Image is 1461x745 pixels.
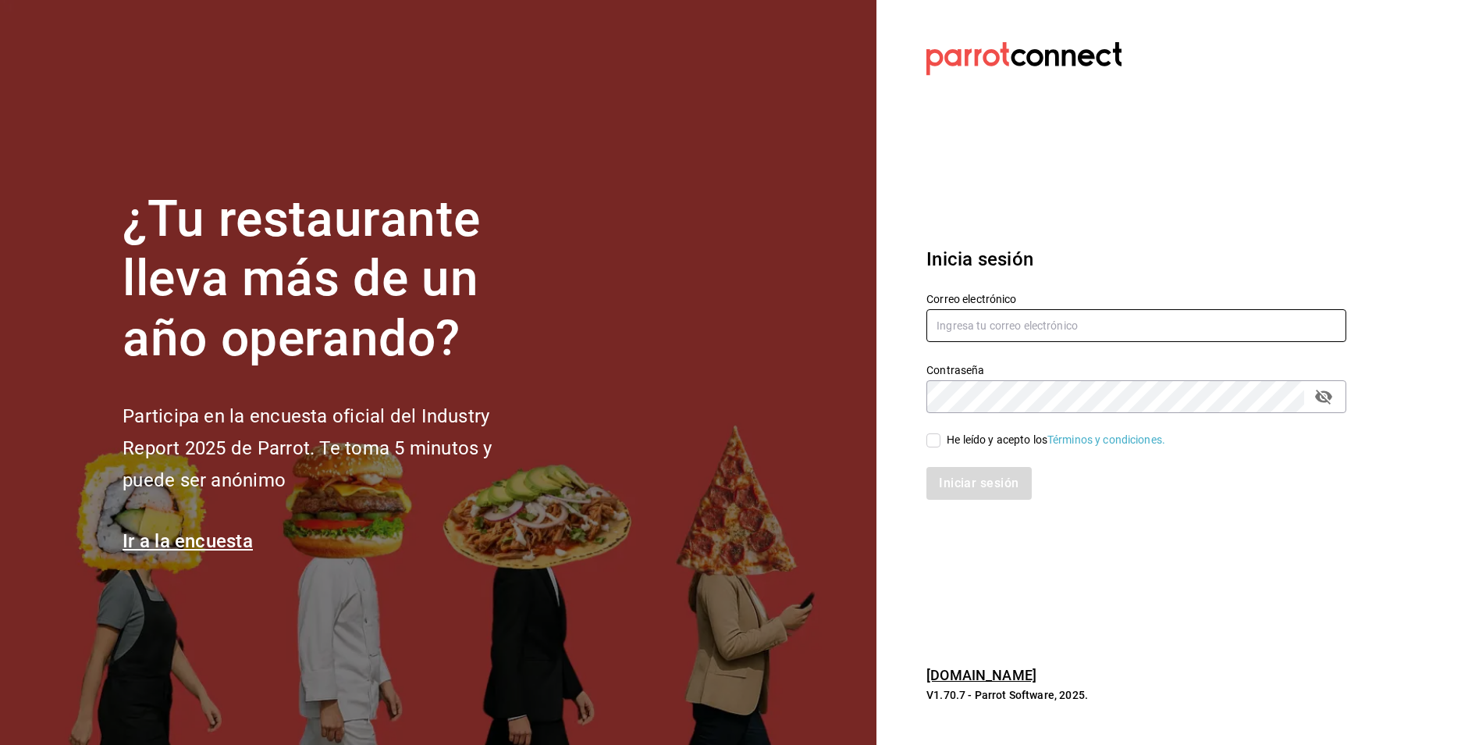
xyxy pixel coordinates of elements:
[926,293,1346,304] label: Correo electrónico
[1310,383,1337,410] button: passwordField
[926,309,1346,342] input: Ingresa tu correo electrónico
[926,364,1346,375] label: Contraseña
[123,530,253,552] a: Ir a la encuesta
[123,190,544,369] h1: ¿Tu restaurante lleva más de un año operando?
[926,687,1346,703] p: V1.70.7 - Parrot Software, 2025.
[123,401,544,496] h2: Participa en la encuesta oficial del Industry Report 2025 de Parrot. Te toma 5 minutos y puede se...
[926,667,1036,683] a: [DOMAIN_NAME]
[926,245,1346,273] h3: Inicia sesión
[947,432,1165,448] div: He leído y acepto los
[1047,433,1165,446] a: Términos y condiciones.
